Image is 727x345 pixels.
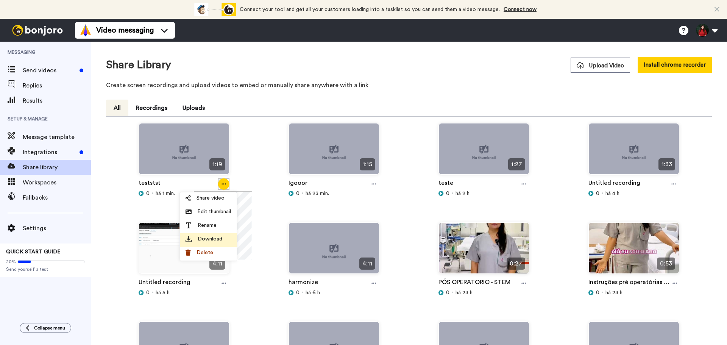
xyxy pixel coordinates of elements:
[504,7,537,12] a: Connect now
[588,190,679,197] div: há 4 h
[6,249,61,254] span: QUICK START GUIDE
[20,323,71,333] button: Collapse menu
[289,223,379,280] img: no-thumbnail.jpg
[209,258,225,270] span: 4:11
[439,123,529,181] img: no-thumbnail.jpg
[240,7,500,12] span: Connect your tool and get all your customers loading into a tasklist so you can send them a video...
[9,25,66,36] img: bj-logo-header-white.svg
[577,62,624,70] span: Upload Video
[175,100,212,116] button: Uploads
[289,278,318,289] a: harmonize
[446,289,449,297] span: 0
[289,123,379,181] img: no-thumbnail.jpg
[446,190,449,197] span: 0
[438,190,529,197] div: há 2 h
[596,289,599,297] span: 0
[658,158,675,170] span: 1:33
[198,222,217,229] span: Rename
[23,193,91,202] span: Fallbacks
[23,224,91,233] span: Settings
[438,178,453,190] a: teste
[438,289,529,297] div: há 23 h
[34,325,65,331] span: Collapse menu
[23,133,91,142] span: Message template
[571,58,630,73] button: Upload Video
[23,163,91,172] span: Share library
[23,81,91,90] span: Replies
[106,100,128,116] button: All
[139,278,190,289] a: Untitled recording
[80,24,92,36] img: vm-color.svg
[589,123,679,181] img: no-thumbnail.jpg
[23,148,76,157] span: Integrations
[359,258,375,270] span: 4:11
[197,194,225,202] span: Share video
[438,278,510,289] a: PÓS OPERATORIO - STEM
[296,190,300,197] span: 0
[96,25,154,36] span: Video messaging
[289,178,307,190] a: Igooor
[23,178,91,187] span: Workspaces
[198,235,222,243] span: Download
[209,158,225,170] span: 1:19
[139,190,229,197] div: há 1 min.
[296,289,300,297] span: 0
[128,100,175,116] button: Recordings
[657,258,675,270] span: 0:53
[139,289,229,297] div: há 5 h
[289,190,379,197] div: há 23 min.
[146,289,150,297] span: 0
[596,190,599,197] span: 0
[588,289,679,297] div: há 23 h
[139,123,229,181] img: no-thumbnail.jpg
[139,223,229,280] img: bb952ae6-e4b8-4d5e-bdcc-f8382d3ed151_thumbnail_source_1755778234.jpg
[588,178,640,190] a: Untitled recording
[23,96,91,105] span: Results
[6,259,16,265] span: 20%
[194,3,236,16] div: animation
[6,266,85,272] span: Send yourself a test
[439,223,529,280] img: a6998425-9124-4222-92f4-5d3ba77b9202_thumbnail_source_1755714770.jpg
[507,258,525,270] span: 0:27
[508,158,525,170] span: 1:27
[106,59,171,71] h1: Share Library
[638,57,712,73] button: Install chrome recorder
[139,178,161,190] a: teststst
[106,81,712,90] p: Create screen recordings and upload videos to embed or manually share anywhere with a link
[589,223,679,280] img: 6dc94c86-bbf0-4fe5-b97a-38c534b2e0bc_thumbnail_source_1755714293.jpg
[588,278,670,289] a: Instruções pré operatórias Stem.mp4
[197,249,213,256] span: Delete
[23,66,76,75] span: Send videos
[197,208,231,215] span: Edit thumbnail
[146,190,150,197] span: 0
[289,289,379,297] div: há 6 h
[360,158,375,170] span: 1:15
